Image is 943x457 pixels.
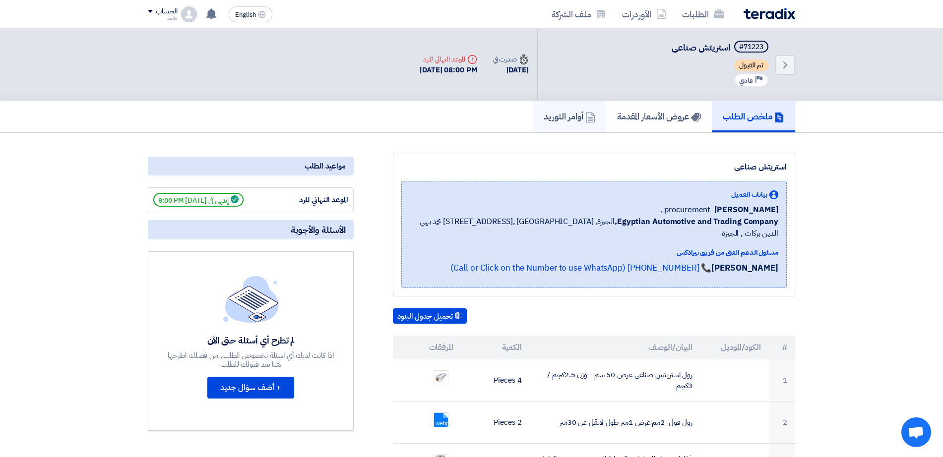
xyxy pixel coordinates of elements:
img: __1756477491021.jpg [434,372,448,384]
button: English [229,6,272,22]
td: 1 [769,359,795,401]
th: # [769,336,795,359]
h5: استريتش صناعى [672,41,770,55]
span: الأسئلة والأجوبة [291,224,346,235]
img: profile_test.png [181,6,197,22]
div: لم تطرح أي أسئلة حتى الآن [167,335,335,346]
td: 2 Pieces [461,401,530,444]
h5: ملخص الطلب [723,111,784,122]
a: أوامر التوريد [533,101,606,132]
th: البيان/الوصف [530,336,701,359]
span: عادي [739,76,753,85]
a: الأوردرات [614,2,674,26]
h5: أوامر التوريد [544,111,595,122]
b: Egyptian Automotive and Trading Company, [615,216,778,228]
td: 2 [769,401,795,444]
div: الموعد النهائي للرد [420,54,477,64]
div: Open chat [901,417,931,447]
div: الحساب [156,7,177,16]
th: الكمية [461,336,530,359]
span: English [235,11,256,18]
span: الجيزة, [GEOGRAPHIC_DATA] ,[STREET_ADDRESS] محمد بهي الدين بركات , الجيزة [410,216,778,239]
span: procurement , [661,204,711,216]
div: مواعيد الطلب [148,157,354,175]
span: إنتهي في [DATE] 8:00 PM [153,193,244,207]
button: تحميل جدول البنود [393,308,467,324]
div: اذا كانت لديك أي اسئلة بخصوص الطلب, من فضلك اطرحها هنا بعد قبولك للطلب [167,351,335,369]
div: [DATE] [493,64,529,76]
span: تم القبول [734,59,768,71]
img: empty_state_list.svg [223,276,279,322]
h5: عروض الأسعار المقدمة [617,111,701,122]
a: عروض الأسعار المقدمة [606,101,712,132]
a: ملخص الطلب [712,101,795,132]
div: ماجد [148,15,177,21]
a: ملف الشركة [544,2,614,26]
div: صدرت في [493,54,529,64]
td: 4 Pieces [461,359,530,401]
div: استريتش صناعى [401,161,787,173]
div: الموعد النهائي للرد [274,194,348,206]
button: + أضف سؤال جديد [207,377,294,399]
a: 📞 [PHONE_NUMBER] (Call or Click on the Number to use WhatsApp) [450,262,711,274]
a: الطلبات [674,2,732,26]
td: رول فول 2مم عرض 1متر طول لايقل عن 30متر [530,401,701,444]
span: بيانات العميل [731,189,767,200]
div: مسئول الدعم الفني من فريق تيرادكس [410,247,778,258]
td: رول استريتش صناعى عرض 50 سم - وزن 2.5كجم / 3كجم [530,359,701,401]
img: Teradix logo [744,8,795,19]
strong: [PERSON_NAME] [711,262,778,274]
span: استريتش صناعى [672,41,730,54]
th: الكود/الموديل [700,336,769,359]
div: #71223 [739,44,763,51]
div: [DATE] 08:00 PM [420,64,477,76]
span: [PERSON_NAME] [714,204,778,216]
th: المرفقات [393,336,461,359]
